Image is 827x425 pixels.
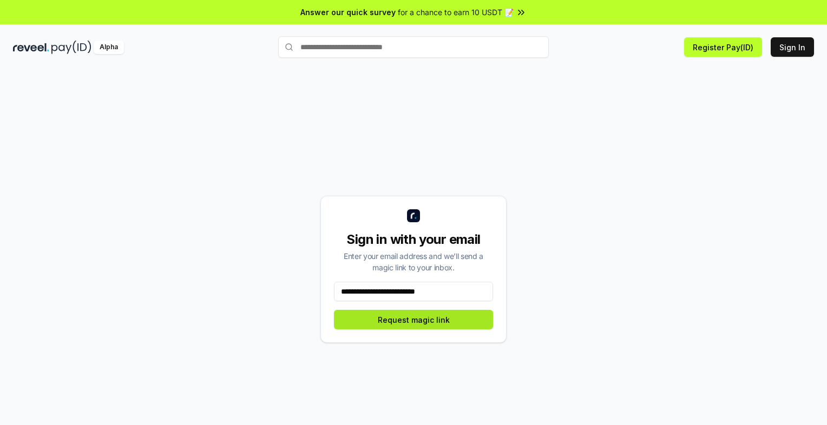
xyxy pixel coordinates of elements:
span: Answer our quick survey [300,6,396,18]
span: for a chance to earn 10 USDT 📝 [398,6,514,18]
button: Sign In [771,37,814,57]
button: Request magic link [334,310,493,329]
img: logo_small [407,209,420,222]
div: Enter your email address and we’ll send a magic link to your inbox. [334,250,493,273]
div: Sign in with your email [334,231,493,248]
button: Register Pay(ID) [684,37,762,57]
img: reveel_dark [13,41,49,54]
div: Alpha [94,41,124,54]
img: pay_id [51,41,91,54]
